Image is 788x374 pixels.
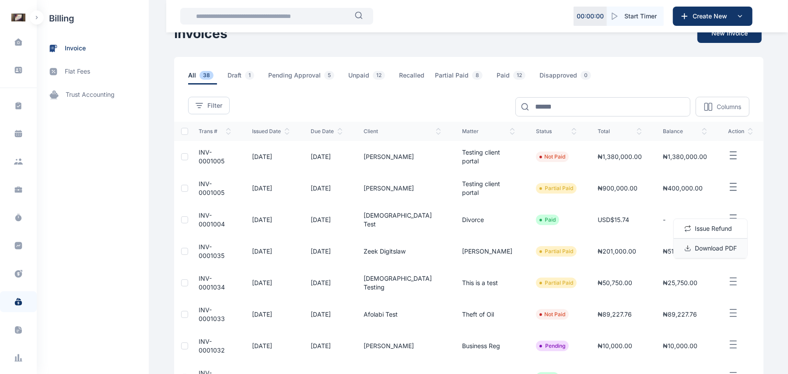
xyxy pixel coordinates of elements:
[497,71,539,85] a: Paid12
[300,330,353,362] td: [DATE]
[452,141,525,173] td: Testing client portal
[663,310,697,318] span: ₦89,227.76
[513,71,525,80] span: 12
[452,236,525,267] td: [PERSON_NAME]
[472,71,483,80] span: 8
[348,71,389,85] span: Unpaid
[242,236,300,267] td: [DATE]
[539,71,595,85] span: Disapproved
[399,71,435,85] a: Recalled
[353,330,452,362] td: [PERSON_NAME]
[353,204,452,236] td: [DEMOGRAPHIC_DATA] Test
[199,338,225,354] a: INV-0001032
[242,267,300,299] td: [DATE]
[353,236,452,267] td: Zeek Digitslaw
[598,279,632,286] span: ₦50,750.00
[300,299,353,330] td: [DATE]
[539,216,556,223] li: Paid
[348,71,399,85] a: Unpaid12
[242,299,300,330] td: [DATE]
[598,184,637,192] span: ₦900,000.00
[581,71,591,80] span: 0
[199,212,225,228] a: INV-0001004
[539,185,573,192] li: Partial Paid
[199,180,224,196] a: INV-0001005
[435,71,486,85] span: Partial Paid
[242,141,300,173] td: [DATE]
[598,128,642,135] span: total
[539,279,573,286] li: Partial Paid
[364,128,441,135] span: client
[188,71,228,85] a: All38
[174,25,228,41] h1: Invoices
[663,216,665,223] span: -
[353,299,452,330] td: Afolabi Test
[300,173,353,204] td: [DATE]
[598,216,629,223] span: USD$15.74
[324,71,334,80] span: 5
[577,12,604,21] p: 00 : 00 : 00
[242,173,300,204] td: [DATE]
[252,128,290,135] span: issued date
[728,213,753,224] button: Issue RefundDownload PDF
[311,128,343,135] span: Due Date
[300,236,353,267] td: [DATE]
[452,330,525,362] td: Business Reg
[452,299,525,330] td: Theft of Oil
[37,83,149,106] a: trust accounting
[373,71,385,80] span: 12
[242,204,300,236] td: [DATE]
[539,248,573,255] li: Partial Paid
[697,24,762,43] button: New Invoice
[728,128,753,135] span: action
[188,71,217,85] span: All
[353,173,452,204] td: [PERSON_NAME]
[536,128,577,135] span: status
[539,71,605,85] a: Disapproved0
[37,60,149,83] a: flat fees
[37,37,149,60] a: invoice
[228,71,258,85] span: Draft
[228,71,268,85] a: Draft1
[435,71,497,85] a: Partial Paid8
[199,275,225,291] span: INV-0001034
[268,71,348,85] a: Pending Approval5
[452,267,525,299] td: This is a test
[598,247,636,255] span: ₦201,000.00
[399,71,424,85] span: Recalled
[199,243,224,259] a: INV-0001035
[300,141,353,173] td: [DATE]
[268,71,338,85] span: Pending Approval
[624,12,657,21] span: Start Timer
[695,224,732,233] span: Issue Refund
[539,311,565,318] li: Not Paid
[452,173,525,204] td: Testing client portal
[539,342,565,349] li: Pending
[199,148,224,165] a: INV-0001005
[353,141,452,173] td: [PERSON_NAME]
[663,279,697,286] span: ₦25,750.00
[188,97,230,114] button: Filter
[199,306,225,322] a: INV-0001033
[497,71,529,85] span: Paid
[242,330,300,362] td: [DATE]
[695,244,737,253] span: Download PDF
[663,128,707,135] span: balance
[663,247,697,255] span: ₦51,000.00
[717,102,741,111] p: Columns
[462,128,515,135] span: Matter
[65,67,90,76] span: flat fees
[598,342,632,349] span: ₦10,000.00
[598,153,642,160] span: ₦1,380,000.00
[673,7,753,26] button: Create New
[696,97,749,116] button: Columns
[539,153,565,160] li: Not Paid
[663,153,707,160] span: ₦1,380,000.00
[66,90,115,99] span: trust accounting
